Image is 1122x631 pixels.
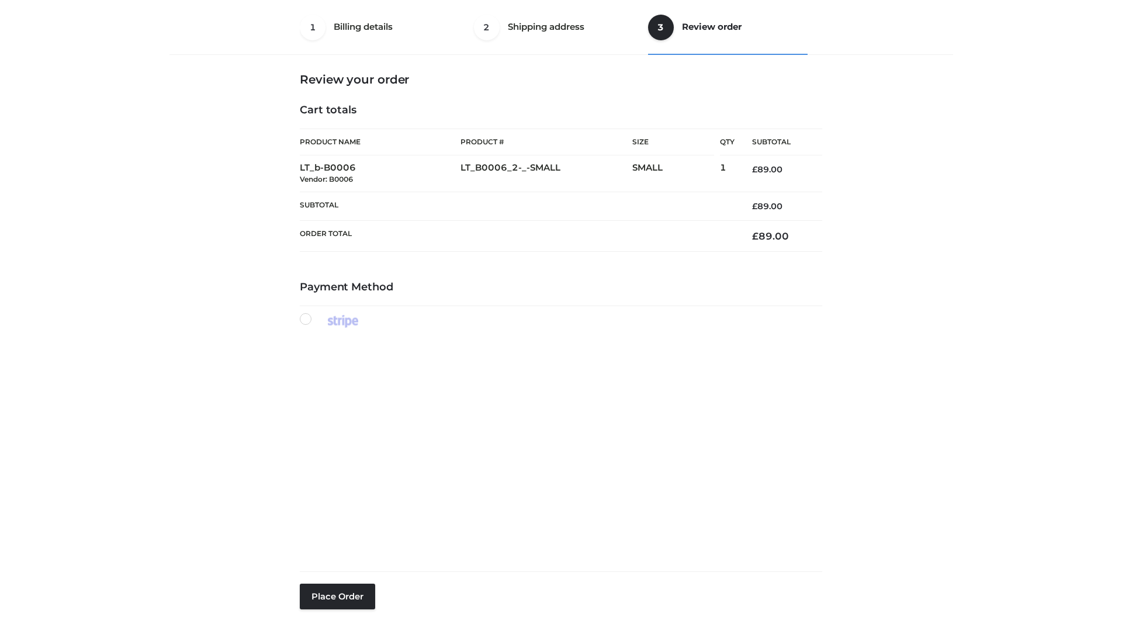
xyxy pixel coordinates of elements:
[300,72,822,86] h3: Review your order
[297,340,820,552] iframe: Secure payment input frame
[300,221,735,252] th: Order Total
[720,129,735,155] th: Qty
[460,155,632,192] td: LT_B0006_2-_-SMALL
[720,155,735,192] td: 1
[735,129,822,155] th: Subtotal
[752,201,782,212] bdi: 89.00
[300,129,460,155] th: Product Name
[752,230,759,242] span: £
[300,175,353,183] small: Vendor: B0006
[300,104,822,117] h4: Cart totals
[752,164,757,175] span: £
[632,155,720,192] td: SMALL
[460,129,632,155] th: Product #
[300,155,460,192] td: LT_b-B0006
[632,129,714,155] th: Size
[752,201,757,212] span: £
[752,230,789,242] bdi: 89.00
[300,281,822,294] h4: Payment Method
[300,584,375,609] button: Place order
[752,164,782,175] bdi: 89.00
[300,192,735,220] th: Subtotal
